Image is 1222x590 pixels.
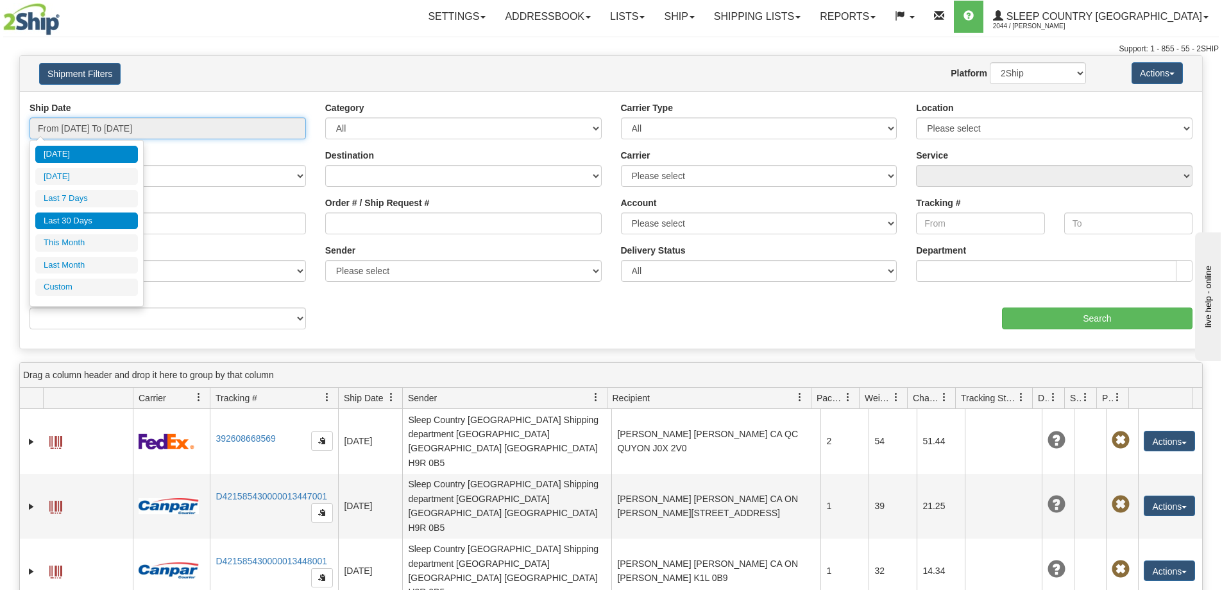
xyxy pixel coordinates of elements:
[139,562,199,578] img: 14 - Canpar
[311,568,333,587] button: Copy to clipboard
[25,500,38,513] a: Expand
[916,101,953,114] label: Location
[325,101,364,114] label: Category
[1048,431,1065,449] span: Unknown
[495,1,600,33] a: Addressbook
[139,498,199,514] img: 14 - Canpar
[402,409,611,474] td: Sleep Country [GEOGRAPHIC_DATA] Shipping department [GEOGRAPHIC_DATA] [GEOGRAPHIC_DATA] [GEOGRAPH...
[25,435,38,448] a: Expand
[1048,560,1065,578] span: Unknown
[216,433,275,444] a: 392608668569
[25,565,38,578] a: Expand
[993,20,1089,33] span: 2044 / [PERSON_NAME]
[216,491,327,501] a: D421585430000013447001
[611,409,820,474] td: [PERSON_NAME] [PERSON_NAME] CA QC QUYON J0X 2V0
[621,149,650,162] label: Carrier
[408,392,437,404] span: Sender
[325,244,355,257] label: Sender
[1042,386,1064,408] a: Delivery Status filter column settings
[704,1,810,33] a: Shipping lists
[1132,62,1183,84] button: Actions
[3,3,60,35] img: logo2044.jpg
[325,149,374,162] label: Destination
[1107,386,1128,408] a: Pickup Status filter column settings
[820,409,869,474] td: 2
[654,1,704,33] a: Ship
[1192,229,1221,360] iframe: chat widget
[1112,560,1130,578] span: Pickup Not Assigned
[1010,386,1032,408] a: Tracking Status filter column settings
[600,1,654,33] a: Lists
[621,196,657,209] label: Account
[139,392,166,404] span: Carrier
[917,409,965,474] td: 51.44
[380,386,402,408] a: Ship Date filter column settings
[1048,496,1065,514] span: Unknown
[344,392,383,404] span: Ship Date
[1070,392,1081,404] span: Shipment Issues
[139,433,194,449] img: 2 - FedEx Express®
[311,503,333,523] button: Copy to clipboard
[35,234,138,252] li: This Month
[35,257,138,274] li: Last Month
[402,474,611,539] td: Sleep Country [GEOGRAPHIC_DATA] Shipping department [GEOGRAPHIC_DATA] [GEOGRAPHIC_DATA] [GEOGRAPH...
[35,190,138,207] li: Last 7 Days
[1112,431,1130,449] span: Pickup Not Assigned
[1064,213,1192,234] input: To
[338,474,402,539] td: [DATE]
[869,474,917,539] td: 39
[1003,11,1202,22] span: Sleep Country [GEOGRAPHIC_DATA]
[3,44,1219,55] div: Support: 1 - 855 - 55 - 2SHIP
[869,409,917,474] td: 54
[916,213,1044,234] input: From
[1144,560,1195,581] button: Actions
[916,149,948,162] label: Service
[1144,431,1195,451] button: Actions
[39,63,121,85] button: Shipment Filters
[916,244,966,257] label: Department
[35,213,138,230] li: Last 30 Days
[216,556,327,566] a: D421585430000013448001
[1144,496,1195,516] button: Actions
[916,196,960,209] label: Tracking #
[10,11,119,21] div: live help - online
[913,392,940,404] span: Charge
[325,196,430,209] label: Order # / Ship Request #
[1074,386,1096,408] a: Shipment Issues filter column settings
[933,386,955,408] a: Charge filter column settings
[961,392,1017,404] span: Tracking Status
[789,386,811,408] a: Recipient filter column settings
[983,1,1218,33] a: Sleep Country [GEOGRAPHIC_DATA] 2044 / [PERSON_NAME]
[311,431,333,451] button: Copy to clipboard
[817,392,844,404] span: Packages
[810,1,885,33] a: Reports
[338,409,402,474] td: [DATE]
[951,67,987,80] label: Platform
[49,560,62,580] a: Label
[611,474,820,539] td: [PERSON_NAME] [PERSON_NAME] CA ON [PERSON_NAME][STREET_ADDRESS]
[20,363,1202,388] div: grid grouping header
[865,392,892,404] span: Weight
[30,101,71,114] label: Ship Date
[216,392,257,404] span: Tracking #
[1102,392,1113,404] span: Pickup Status
[316,386,338,408] a: Tracking # filter column settings
[418,1,495,33] a: Settings
[820,474,869,539] td: 1
[613,392,650,404] span: Recipient
[35,146,138,163] li: [DATE]
[917,474,965,539] td: 21.25
[49,495,62,516] a: Label
[35,279,138,296] li: Custom
[1002,308,1192,329] input: Search
[621,101,673,114] label: Carrier Type
[585,386,607,408] a: Sender filter column settings
[188,386,210,408] a: Carrier filter column settings
[1112,496,1130,514] span: Pickup Not Assigned
[885,386,907,408] a: Weight filter column settings
[35,168,138,186] li: [DATE]
[621,244,686,257] label: Delivery Status
[837,386,859,408] a: Packages filter column settings
[1038,392,1049,404] span: Delivery Status
[49,430,62,451] a: Label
